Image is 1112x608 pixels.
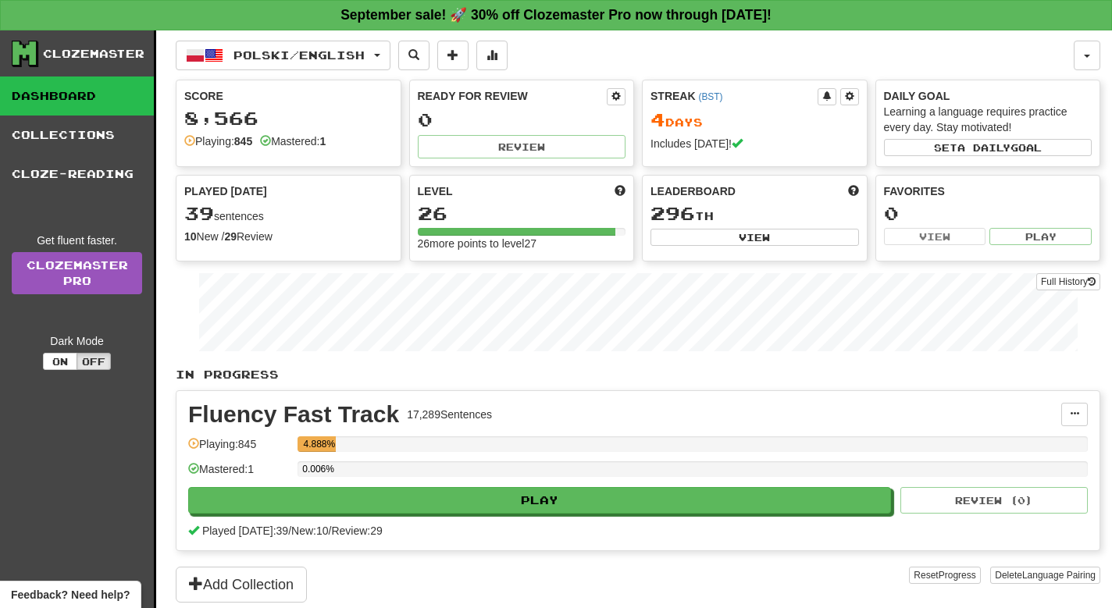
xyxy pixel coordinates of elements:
span: / [288,524,291,537]
div: Includes [DATE]! [650,136,859,151]
span: 296 [650,202,695,224]
span: Progress [939,570,976,581]
strong: 29 [224,230,237,243]
div: Mastered: 1 [188,461,290,487]
button: Seta dailygoal [884,139,1092,156]
a: (BST) [698,91,722,102]
div: sentences [184,204,393,224]
a: ClozemasterPro [12,252,142,294]
div: Dark Mode [12,333,142,349]
div: Daily Goal [884,88,1092,104]
span: Leaderboard [650,183,736,199]
div: Clozemaster [43,46,144,62]
span: Score more points to level up [615,183,625,199]
div: Fluency Fast Track [188,403,399,426]
div: Playing: [184,133,252,149]
div: Learning a language requires practice every day. Stay motivated! [884,104,1092,135]
button: Polski/English [176,41,390,70]
div: 8,566 [184,108,393,128]
div: 26 [418,204,626,223]
button: View [884,228,986,245]
div: Mastered: [260,133,326,149]
span: Level [418,183,453,199]
span: This week in points, UTC [848,183,859,199]
button: DeleteLanguage Pairing [990,567,1100,584]
button: On [43,353,77,370]
div: 26 more points to level 27 [418,236,626,251]
button: Add Collection [176,567,307,603]
strong: 10 [184,230,197,243]
div: Score [184,88,393,104]
span: Open feedback widget [11,587,130,603]
div: New / Review [184,229,393,244]
div: th [650,204,859,224]
button: Full History [1036,273,1100,290]
button: Play [989,228,1092,245]
p: In Progress [176,367,1100,382]
button: Review [418,135,626,158]
strong: 1 [319,135,326,148]
div: Ready for Review [418,88,608,104]
span: 4 [650,108,665,130]
span: Played [DATE]: 39 [202,524,288,537]
div: 0 [418,110,626,130]
div: 4.888% [302,436,336,452]
span: Language Pairing [1022,570,1096,581]
div: Favorites [884,183,1092,199]
span: New: 10 [291,524,328,537]
strong: 845 [234,135,252,148]
button: View [650,229,859,246]
div: Get fluent faster. [12,233,142,248]
span: a daily [957,142,1010,153]
div: 17,289 Sentences [407,407,492,422]
span: Review: 29 [331,524,382,537]
span: Polski / English [233,48,365,62]
div: 0 [884,204,1092,223]
button: More stats [476,41,508,70]
span: Played [DATE] [184,183,267,199]
span: 39 [184,202,214,224]
span: / [329,524,332,537]
button: Play [188,487,891,514]
button: Review (0) [900,487,1088,514]
button: Off [77,353,111,370]
div: Streak [650,88,818,104]
div: Day s [650,110,859,130]
button: Add sentence to collection [437,41,469,70]
button: ResetProgress [909,567,980,584]
button: Search sentences [398,41,429,70]
strong: September sale! 🚀 30% off Clozemaster Pro now through [DATE]! [340,7,772,23]
div: Playing: 845 [188,436,290,462]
